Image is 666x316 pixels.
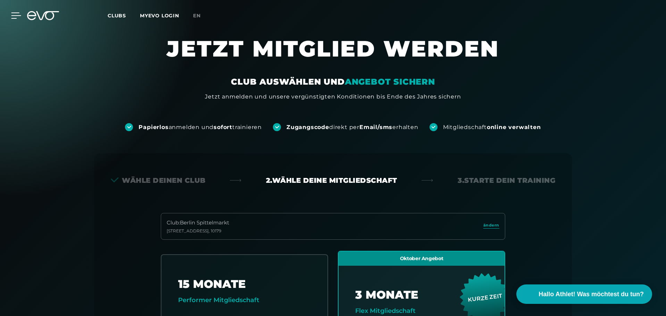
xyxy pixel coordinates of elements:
a: en [193,12,209,20]
a: ändern [483,222,499,230]
div: direkt per erhalten [286,123,418,131]
em: ANGEBOT SICHERN [345,77,435,87]
div: 3. Starte dein Training [458,176,555,185]
span: Clubs [108,12,126,19]
strong: Papierlos [139,124,168,130]
button: Hallo Athlet! Was möchtest du tun? [516,284,652,304]
h1: JETZT MITGLIED WERDEN [125,35,541,76]
span: en [193,12,201,19]
div: 2. Wähle deine Mitgliedschaft [266,176,397,185]
strong: online verwalten [487,124,541,130]
span: ändern [483,222,499,228]
div: anmelden und trainieren [139,123,262,131]
strong: Zugangscode [286,124,329,130]
div: [STREET_ADDRESS] , 10179 [167,228,229,234]
span: Hallo Athlet! Was möchtest du tun? [539,290,644,299]
div: CLUB AUSWÄHLEN UND [231,76,435,87]
strong: sofort [214,124,232,130]
div: Club : Berlin Spittelmarkt [167,219,229,227]
div: Jetzt anmelden und unsere vergünstigten Konditionen bis Ende des Jahres sichern [205,93,461,101]
div: Mitgliedschaft [443,123,541,131]
div: Wähle deinen Club [111,176,206,185]
strong: Email/sms [359,124,392,130]
a: Clubs [108,12,140,19]
a: MYEVO LOGIN [140,12,179,19]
